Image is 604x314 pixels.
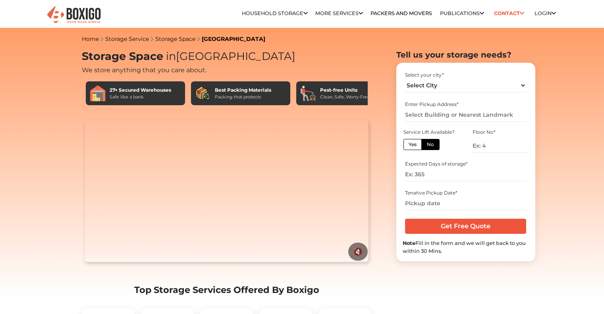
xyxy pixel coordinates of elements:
[300,85,316,101] img: Pest-free Units
[320,87,370,94] div: Pest-free Units
[492,7,527,19] a: Contact
[403,239,529,254] div: Fill in the form and we will get back to you within 30 Mins.
[163,50,295,63] span: [GEOGRAPHIC_DATA]
[405,189,526,196] div: Tenative Pickup Date
[166,50,176,63] span: in
[405,196,526,210] input: Pickup date
[82,66,206,74] span: We store anything that you care about.
[403,240,415,246] b: Note
[403,129,458,136] div: Service Lift Available?
[110,87,171,94] div: 27+ Secured Warehouses
[405,168,526,181] input: Ex: 365
[348,243,368,261] button: 🔇
[215,94,271,100] div: Packing that protects
[421,139,440,150] label: No
[110,94,171,100] div: Safe like a bank
[46,5,102,25] img: Boxigo
[405,101,526,108] div: Enter Pickup Address
[242,10,308,16] a: Household Storage
[82,285,372,295] h2: Top Storage Services Offered By Boxigo
[405,219,526,234] input: Get Free Quote
[440,10,484,16] a: Publications
[90,85,106,101] img: 27+ Secured Warehouses
[403,139,422,150] label: Yes
[85,120,369,262] video: Your browser does not support the video tag.
[202,35,265,42] a: [GEOGRAPHIC_DATA]
[371,10,432,16] a: Packers and Movers
[405,160,526,168] div: Expected Days of storage
[473,129,527,136] div: Floor No
[396,50,535,60] h2: Tell us your storage needs?
[473,139,527,153] input: Ex: 4
[320,94,370,100] div: Clean, Safe, Worry-Free
[105,35,149,42] a: Storage Service
[195,85,211,101] img: Best Packing Materials
[405,71,526,79] div: Select your city
[155,35,195,42] a: Storage Space
[405,108,526,122] input: Select Building or Nearest Landmark
[215,87,271,94] div: Best Packing Materials
[315,10,363,16] a: More services
[82,50,372,63] h1: Storage Space
[82,35,99,42] a: Home
[535,10,556,16] a: Login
